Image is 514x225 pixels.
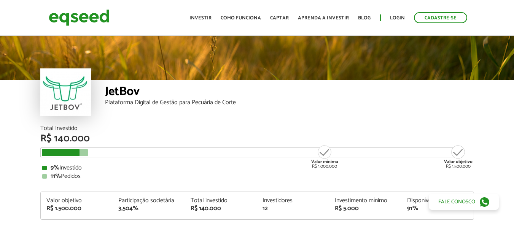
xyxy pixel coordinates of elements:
a: Como funciona [221,16,261,21]
div: Plataforma Digital de Gestão para Pecuária de Corte [105,100,474,106]
strong: 9% [51,163,59,173]
div: JetBov [105,86,474,100]
div: R$ 140.000 [191,206,251,212]
div: R$ 1.500.000 [444,144,473,169]
div: Participação societária [118,198,179,204]
strong: Valor mínimo [311,158,338,165]
div: R$ 1.500.000 [46,206,107,212]
div: Valor objetivo [46,198,107,204]
div: R$ 140.000 [40,134,474,144]
a: Captar [270,16,289,21]
strong: Valor objetivo [444,158,473,165]
a: Cadastre-se [414,12,467,23]
div: Investido [42,165,472,171]
div: Pedidos [42,173,472,179]
div: 12 [263,206,323,212]
a: Aprenda a investir [298,16,349,21]
div: Total investido [191,198,251,204]
strong: 11% [51,171,61,181]
a: Login [390,16,405,21]
div: R$ 5.000 [335,206,396,212]
a: Fale conosco [429,194,499,210]
div: Investidores [263,198,323,204]
div: Total Investido [40,125,474,132]
img: EqSeed [49,8,110,28]
div: 3,504% [118,206,179,212]
div: R$ 1.000.000 [310,144,339,169]
a: Blog [358,16,371,21]
div: 91% [407,206,468,212]
div: Investimento mínimo [335,198,396,204]
a: Investir [189,16,212,21]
